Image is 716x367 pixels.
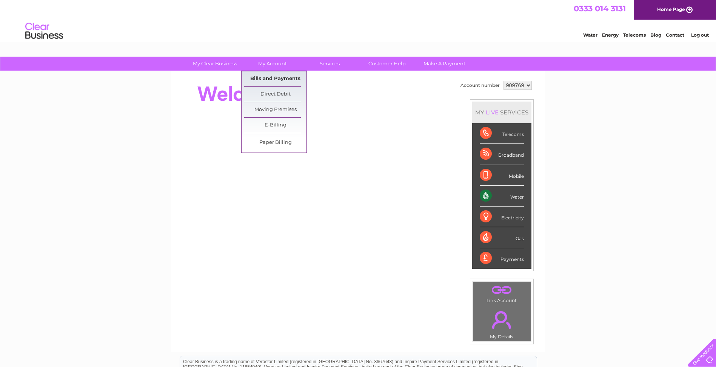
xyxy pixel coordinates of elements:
[184,57,246,71] a: My Clear Business
[480,144,524,165] div: Broadband
[484,109,500,116] div: LIVE
[602,32,619,38] a: Energy
[480,248,524,268] div: Payments
[241,57,303,71] a: My Account
[473,281,531,305] td: Link Account
[574,4,626,13] a: 0333 014 3131
[480,165,524,186] div: Mobile
[25,20,63,43] img: logo.png
[691,32,709,38] a: Log out
[244,102,306,117] a: Moving Premises
[356,57,418,71] a: Customer Help
[475,284,529,297] a: .
[244,87,306,102] a: Direct Debit
[650,32,661,38] a: Blog
[666,32,684,38] a: Contact
[475,307,529,333] a: .
[473,305,531,342] td: My Details
[299,57,361,71] a: Services
[480,227,524,248] div: Gas
[623,32,646,38] a: Telecoms
[459,79,502,92] td: Account number
[480,207,524,227] div: Electricity
[480,186,524,207] div: Water
[480,123,524,144] div: Telecoms
[413,57,476,71] a: Make A Payment
[180,4,537,37] div: Clear Business is a trading name of Verastar Limited (registered in [GEOGRAPHIC_DATA] No. 3667643...
[244,71,306,86] a: Bills and Payments
[244,118,306,133] a: E-Billing
[472,102,531,123] div: MY SERVICES
[244,135,306,150] a: Paper Billing
[583,32,597,38] a: Water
